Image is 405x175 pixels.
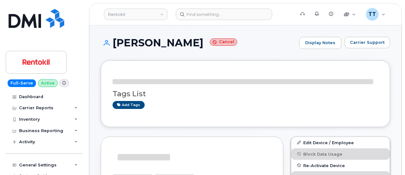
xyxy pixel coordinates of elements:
[113,101,145,109] a: Add tags
[101,37,296,48] h1: [PERSON_NAME]
[299,37,341,49] a: Display Notes
[303,163,345,168] span: Re-Activate Device
[291,148,390,160] button: Block Data Usage
[113,90,378,98] h3: Tags List
[350,39,385,45] span: Carrier Support
[291,160,390,171] button: Re-Activate Device
[345,37,390,48] button: Carrier Support
[210,38,237,46] small: Cancel
[291,137,390,148] a: Edit Device / Employee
